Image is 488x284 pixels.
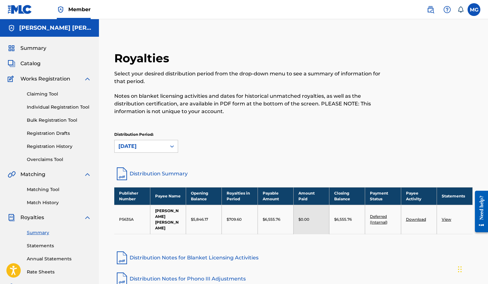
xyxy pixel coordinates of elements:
a: Public Search [424,3,437,16]
img: pdf [114,250,130,265]
a: Summary [27,229,91,236]
a: Statements [27,242,91,249]
a: Download [406,217,426,222]
img: expand [84,214,91,221]
th: Publisher Number [114,187,150,205]
div: Drag [458,260,462,279]
p: Distribution Period: [114,132,178,137]
p: $709.60 [227,217,242,222]
div: [DATE] [118,142,162,150]
div: User Menu [468,3,480,16]
div: Help [441,3,454,16]
img: Works Registration [8,75,16,83]
a: Individual Registration Tool [27,104,91,111]
th: Payable Amount [258,187,293,205]
th: Payment Status [365,187,401,205]
img: Top Rightsholder [57,6,64,13]
img: MLC Logo [8,5,32,14]
th: Statements [437,187,472,205]
span: Summary [20,44,46,52]
p: Select your desired distribution period from the drop-down menu to see a summary of information f... [114,70,390,85]
a: View [442,217,451,222]
img: expand [84,75,91,83]
th: Opening Balance [186,187,222,205]
div: Notifications [457,6,464,13]
a: Deferred (Internal) [370,214,387,225]
span: Catalog [20,60,41,67]
img: Accounts [8,24,15,32]
p: $5,846.17 [191,217,208,222]
a: Registration History [27,143,91,150]
h2: Royalties [114,51,172,65]
p: $6,555.76 [334,217,352,222]
a: Match History [27,199,91,206]
iframe: Chat Widget [456,253,488,284]
th: Amount Paid [293,187,329,205]
p: $6,555.76 [263,217,280,222]
a: SummarySummary [8,44,46,52]
a: Matching Tool [27,186,91,193]
a: Distribution Summary [114,166,473,181]
a: Overclaims Tool [27,156,91,163]
a: Claiming Tool [27,91,91,97]
a: CatalogCatalog [8,60,41,67]
img: Catalog [8,60,15,67]
img: Royalties [8,214,15,221]
iframe: Resource Center [470,186,488,237]
th: Royalties in Period [222,187,258,205]
a: Distribution Notes for Blanket Licensing Activities [114,250,473,265]
span: Matching [20,171,45,178]
th: Payee Name [150,187,186,205]
th: Payee Activity [401,187,437,205]
a: Registration Drafts [27,130,91,137]
img: search [427,6,434,13]
p: $0.00 [298,217,309,222]
a: Bulk Registration Tool [27,117,91,124]
td: P563SA [114,205,150,234]
img: Matching [8,171,16,178]
td: [PERSON_NAME] [PERSON_NAME] [150,205,186,234]
h5: Manuel Antonio Gonzales Terrero [19,24,91,32]
p: Notes on blanket licensing activities and dates for historical unmatched royalties, as well as th... [114,92,390,115]
span: Royalties [20,214,44,221]
a: Rate Sheets [27,269,91,275]
a: Annual Statements [27,256,91,262]
img: Summary [8,44,15,52]
img: help [443,6,451,13]
img: distribution-summary-pdf [114,166,130,181]
span: Member [68,6,91,13]
th: Closing Balance [329,187,365,205]
img: expand [84,171,91,178]
span: Works Registration [20,75,70,83]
